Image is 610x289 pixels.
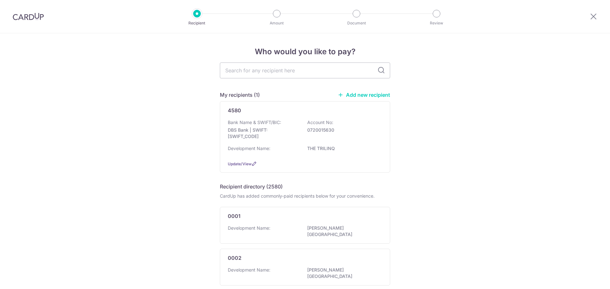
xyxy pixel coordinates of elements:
h4: Who would you like to pay? [220,46,390,57]
p: Development Name: [228,145,270,152]
p: Review [413,20,460,26]
h5: Recipient directory (2580) [220,183,283,190]
p: 4580 [228,107,241,114]
p: Development Name: [228,225,270,231]
p: Document [333,20,380,26]
p: Bank Name & SWIFT/BIC: [228,119,281,126]
p: DBS Bank | SWIFT: [SWIFT_CODE] [228,127,299,140]
p: Account No: [307,119,333,126]
p: Development Name: [228,267,270,273]
input: Search for any recipient here [220,62,390,78]
p: Amount [253,20,300,26]
p: 0720015630 [307,127,378,133]
iframe: Opens a widget where you can find more information [569,270,604,286]
img: CardUp [13,13,44,20]
p: 0002 [228,254,241,262]
a: Add new recipient [338,92,390,98]
p: THE TRILINQ [307,145,378,152]
p: Recipient [173,20,220,26]
a: Update/View [228,161,252,166]
p: 0001 [228,212,241,220]
h5: My recipients (1) [220,91,260,99]
p: [PERSON_NAME][GEOGRAPHIC_DATA] [307,267,378,279]
p: [PERSON_NAME][GEOGRAPHIC_DATA] [307,225,378,238]
div: CardUp has added commonly-paid recipients below for your convenience. [220,193,390,199]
